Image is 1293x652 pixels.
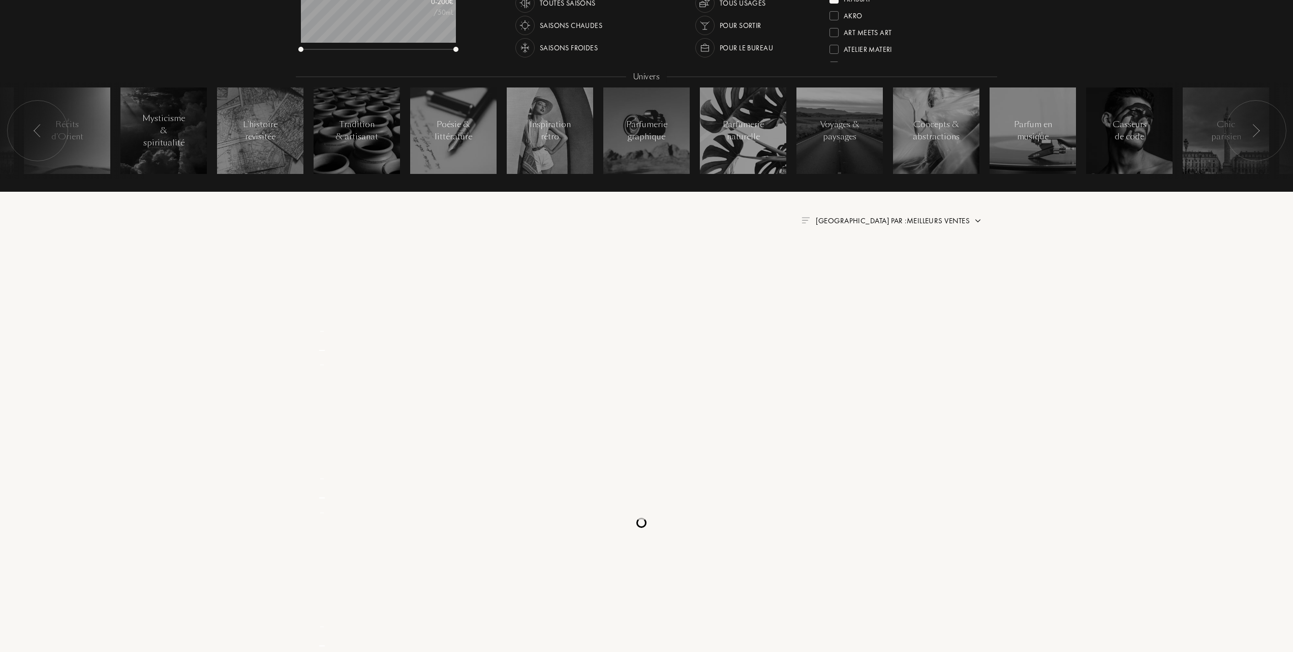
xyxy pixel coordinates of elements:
div: _ [300,505,345,515]
div: Art Meets Art [844,24,891,38]
img: usage_occasion_party_white.svg [698,18,712,33]
div: Tradition & artisanat [335,118,379,143]
img: pf_empty.png [302,552,342,592]
div: Parfum en musique [1011,118,1055,143]
div: Inspiration rétro [529,118,572,143]
div: Univers [626,71,667,83]
div: Casseurs de code [1108,118,1151,143]
img: usage_season_hot_white.svg [518,18,532,33]
div: Concepts & abstractions [913,118,960,143]
div: Atelier Materi [844,41,892,54]
div: Mysticisme & spiritualité [142,112,186,149]
img: pf_empty.png [302,256,342,296]
div: Saisons chaudes [540,16,602,35]
div: Pour sortir [720,16,761,35]
div: Baruti [844,57,866,71]
div: Poésie & littérature [432,118,475,143]
div: /50mL [403,7,453,18]
div: _ [300,335,345,355]
div: _ [300,618,345,629]
img: usage_season_cold_white.svg [518,41,532,55]
div: Pour le bureau [720,38,773,57]
div: _ [300,631,345,650]
img: arrow.png [974,217,982,225]
div: Akro [844,7,863,21]
div: _ [300,323,345,334]
img: arr_left.svg [34,124,42,137]
img: pf_empty.png [302,404,342,444]
div: L'histoire revisitée [239,118,282,143]
div: Saisons froides [540,38,598,57]
img: filter_by.png [802,217,810,223]
img: arr_left.svg [1252,124,1260,137]
div: Parfumerie naturelle [722,118,765,143]
div: _ [300,483,345,502]
div: Voyages & paysages [818,118,861,143]
img: usage_occasion_work_white.svg [698,41,712,55]
span: [GEOGRAPHIC_DATA] par : Meilleurs ventes [816,216,970,226]
div: _ [300,470,345,481]
div: Parfumerie graphique [625,118,668,143]
div: _ [300,357,345,367]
